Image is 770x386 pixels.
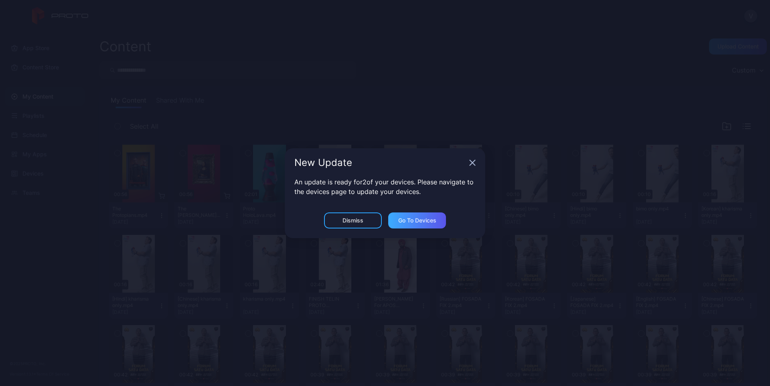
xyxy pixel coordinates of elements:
div: Dismiss [342,217,363,224]
button: Dismiss [324,212,382,228]
div: New Update [294,158,466,168]
p: An update is ready for 2 of your devices. Please navigate to the devices page to update your devi... [294,177,476,196]
button: Go to devices [388,212,446,228]
div: Go to devices [398,217,436,224]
